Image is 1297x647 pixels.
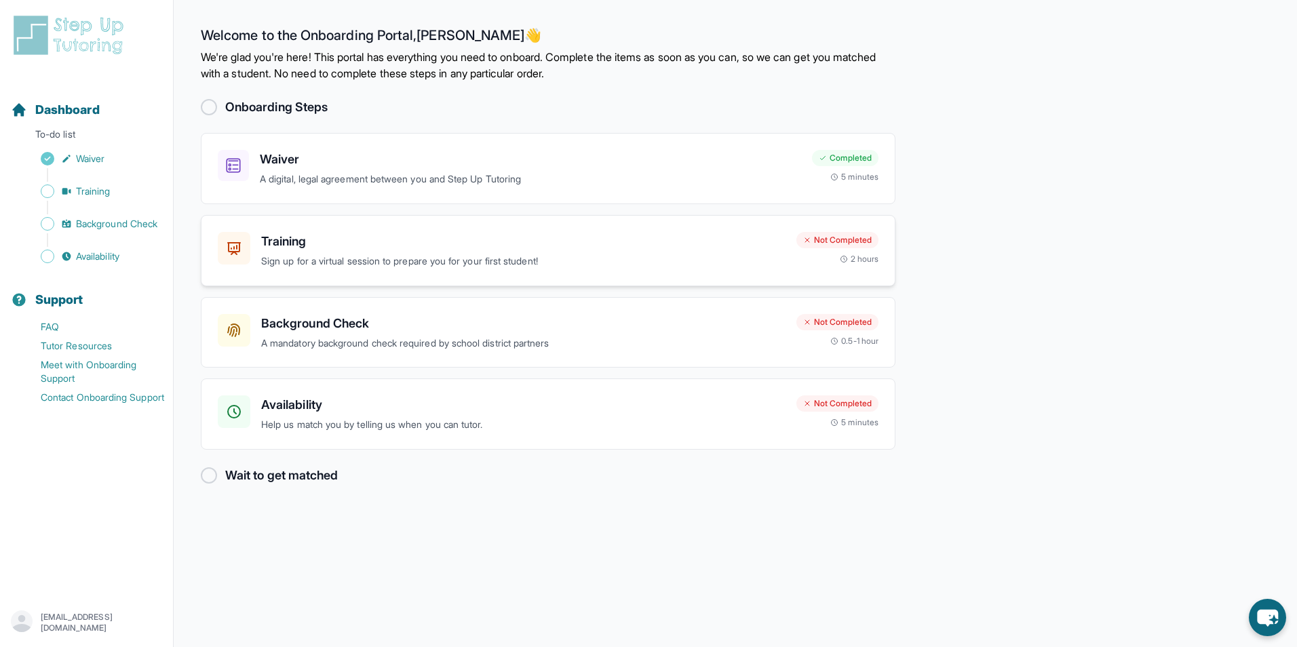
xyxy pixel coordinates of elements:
div: 5 minutes [830,172,878,182]
span: Waiver [76,152,104,165]
span: Background Check [76,217,157,231]
p: We're glad you're here! This portal has everything you need to onboard. Complete the items as soo... [201,49,895,81]
div: 0.5-1 hour [830,336,878,347]
a: TrainingSign up for a virtual session to prepare you for your first student!Not Completed2 hours [201,215,895,286]
p: A digital, legal agreement between you and Step Up Tutoring [260,172,801,187]
a: Meet with Onboarding Support [11,355,173,388]
a: Availability [11,247,173,266]
a: WaiverA digital, legal agreement between you and Step Up TutoringCompleted5 minutes [201,133,895,204]
p: Help us match you by telling us when you can tutor. [261,417,786,433]
h2: Onboarding Steps [225,98,328,117]
p: [EMAIL_ADDRESS][DOMAIN_NAME] [41,612,162,633]
p: Sign up for a virtual session to prepare you for your first student! [261,254,786,269]
div: 2 hours [840,254,879,264]
div: 5 minutes [830,417,878,428]
span: Availability [76,250,119,263]
a: Background CheckA mandatory background check required by school district partnersNot Completed0.5... [201,297,895,368]
a: Background Check [11,214,173,233]
div: Not Completed [796,395,878,412]
img: logo [11,14,132,57]
span: Support [35,290,83,309]
h2: Welcome to the Onboarding Portal, [PERSON_NAME] 👋 [201,27,895,49]
button: Support [5,269,168,315]
h2: Wait to get matched [225,466,338,485]
div: Not Completed [796,314,878,330]
p: A mandatory background check required by school district partners [261,336,786,351]
a: Tutor Resources [11,336,173,355]
a: Contact Onboarding Support [11,388,173,407]
div: Completed [812,150,878,166]
button: [EMAIL_ADDRESS][DOMAIN_NAME] [11,610,162,635]
h3: Training [261,232,786,251]
button: Dashboard [5,79,168,125]
p: To-do list [5,128,168,146]
h3: Waiver [260,150,801,169]
h3: Background Check [261,314,786,333]
a: Dashboard [11,100,100,119]
a: AvailabilityHelp us match you by telling us when you can tutor.Not Completed5 minutes [201,378,895,450]
a: FAQ [11,317,173,336]
span: Training [76,184,111,198]
a: Training [11,182,173,201]
button: chat-button [1249,599,1286,636]
a: Waiver [11,149,173,168]
span: Dashboard [35,100,100,119]
div: Not Completed [796,232,878,248]
h3: Availability [261,395,786,414]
